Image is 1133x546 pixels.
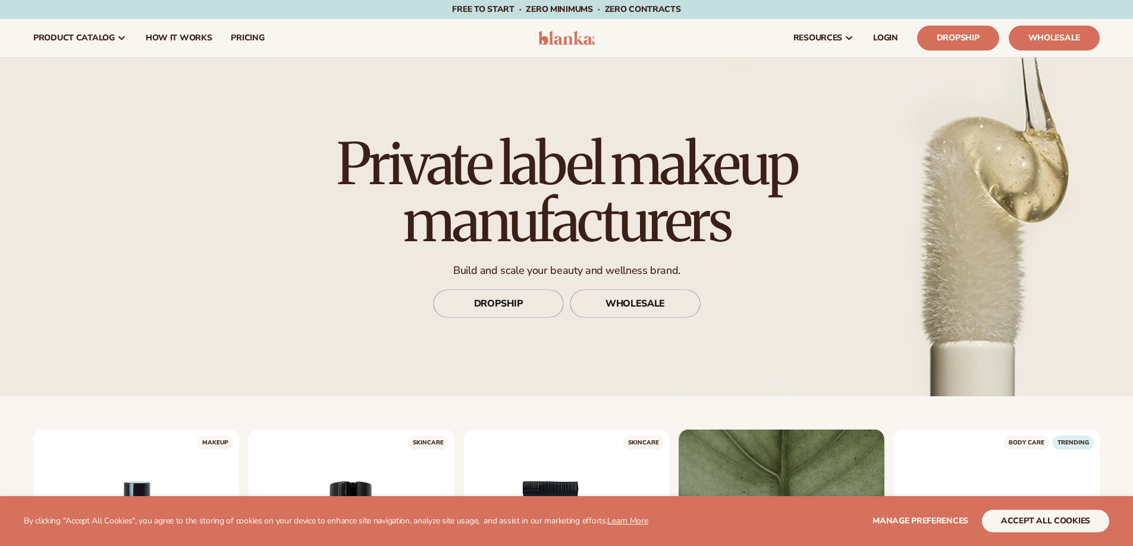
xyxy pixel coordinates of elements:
a: Dropship [917,26,999,51]
a: Wholesale [1009,26,1100,51]
span: product catalog [33,33,115,43]
a: Learn More [607,515,648,526]
a: product catalog [24,19,136,57]
span: LOGIN [873,33,898,43]
button: Manage preferences [872,510,968,532]
span: Free to start · ZERO minimums · ZERO contracts [452,4,680,15]
a: How It Works [136,19,222,57]
h1: Private label makeup manufacturers [302,135,831,250]
a: pricing [221,19,274,57]
span: resources [793,33,842,43]
a: LOGIN [864,19,908,57]
img: logo [538,31,595,45]
a: DROPSHIP [433,290,564,318]
p: By clicking "Accept All Cookies", you agree to the storing of cookies on your device to enhance s... [24,516,648,526]
p: Build and scale your beauty and wellness brand. [302,264,831,277]
button: accept all cookies [982,510,1109,532]
a: WHOLESALE [570,290,701,318]
span: pricing [231,33,264,43]
span: How It Works [146,33,212,43]
a: resources [784,19,864,57]
span: Manage preferences [872,515,968,526]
